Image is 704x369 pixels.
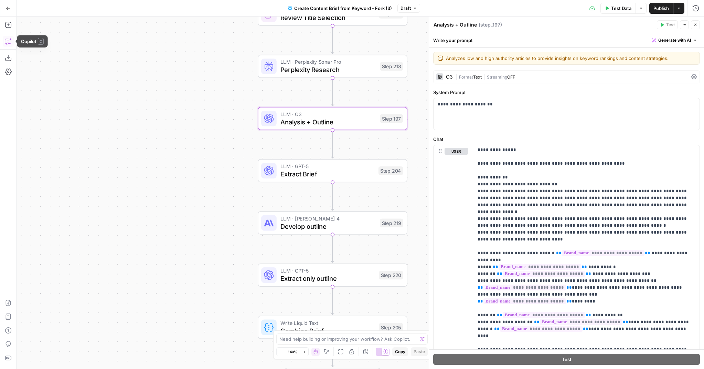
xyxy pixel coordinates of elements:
span: Combine Brief [280,326,375,336]
span: LLM · GPT-5 [280,267,375,275]
div: Step 205 [379,323,403,331]
div: LLM · GPT-5Extract only outlineStep 220 [258,264,407,287]
button: Test [657,20,678,29]
div: LLM · [PERSON_NAME] 4Develop outlineStep 219 [258,211,407,234]
g: Edge from step_220 to step_205 [331,287,334,315]
button: Create Content Brief from Keyword - Fork (3) [284,3,396,14]
button: Generate with AI [649,36,700,45]
span: Extract only outline [280,274,375,283]
button: Test Data [600,3,636,14]
div: LLM · Perplexity Sonar ProPerplexity ResearchStep 218 [258,55,407,78]
button: Draft [397,4,420,13]
span: Write Liquid Text [280,319,375,327]
div: Step 219 [380,218,403,227]
div: Step 220 [379,271,403,279]
g: Edge from step_197 to step_204 [331,130,334,158]
span: 140% [288,349,297,355]
textarea: Analyzes low and high authority articles to provide insights on keyword rankings and content stra... [446,55,695,62]
div: Step 204 [378,166,403,175]
span: Copy [395,349,405,355]
g: Edge from step_218 to step_197 [331,78,334,106]
div: O3 [446,74,453,79]
span: | [456,73,459,80]
button: Copy [392,347,408,356]
g: Edge from step_204 to step_219 [331,182,334,210]
span: Extract Brief [280,169,375,179]
label: Chat [433,136,700,143]
span: Paste [414,349,425,355]
button: Publish [649,3,673,14]
span: ( step_197 ) [479,21,502,28]
button: user [445,148,468,155]
button: Test [433,354,700,365]
span: Draft [401,5,411,11]
g: Edge from step_219 to step_220 [331,235,334,263]
label: System Prompt [433,89,700,96]
span: | [482,73,487,80]
span: Format [459,74,473,80]
span: Create Content Brief from Keyword - Fork (3) [294,5,392,12]
g: Edge from step_205 to step_203 [331,339,334,367]
button: Paste [411,347,428,356]
div: Write Liquid TextCombine BriefStep 205 [258,316,407,339]
span: Analysis + Outline [280,117,376,127]
div: Step 202 [379,10,403,18]
div: Step 218 [380,62,403,71]
span: OFF [507,74,515,80]
span: Generate with AI [658,37,691,43]
span: Test Data [611,5,631,12]
span: Review Title Selection [280,13,375,22]
span: LLM · Perplexity Sonar Pro [280,58,376,66]
div: LLM · O3Analysis + OutlineStep 197 [258,107,407,130]
div: Write your prompt [429,33,704,47]
span: Test [666,22,675,28]
div: Step 197 [380,114,403,123]
div: Review Title SelectionStep 202 [258,2,407,25]
span: Perplexity Research [280,65,376,74]
textarea: Analysis + Outline [434,21,477,28]
span: Test [562,356,572,363]
span: Text [473,74,482,80]
span: LLM · O3 [280,110,376,118]
g: Edge from step_202 to step_218 [331,26,334,54]
div: LLM · GPT-5Extract BriefStep 204 [258,159,407,182]
span: Develop outline [280,222,376,231]
span: LLM · GPT-5 [280,163,375,170]
span: LLM · [PERSON_NAME] 4 [280,215,376,222]
span: Publish [653,5,669,12]
span: Streaming [487,74,507,80]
